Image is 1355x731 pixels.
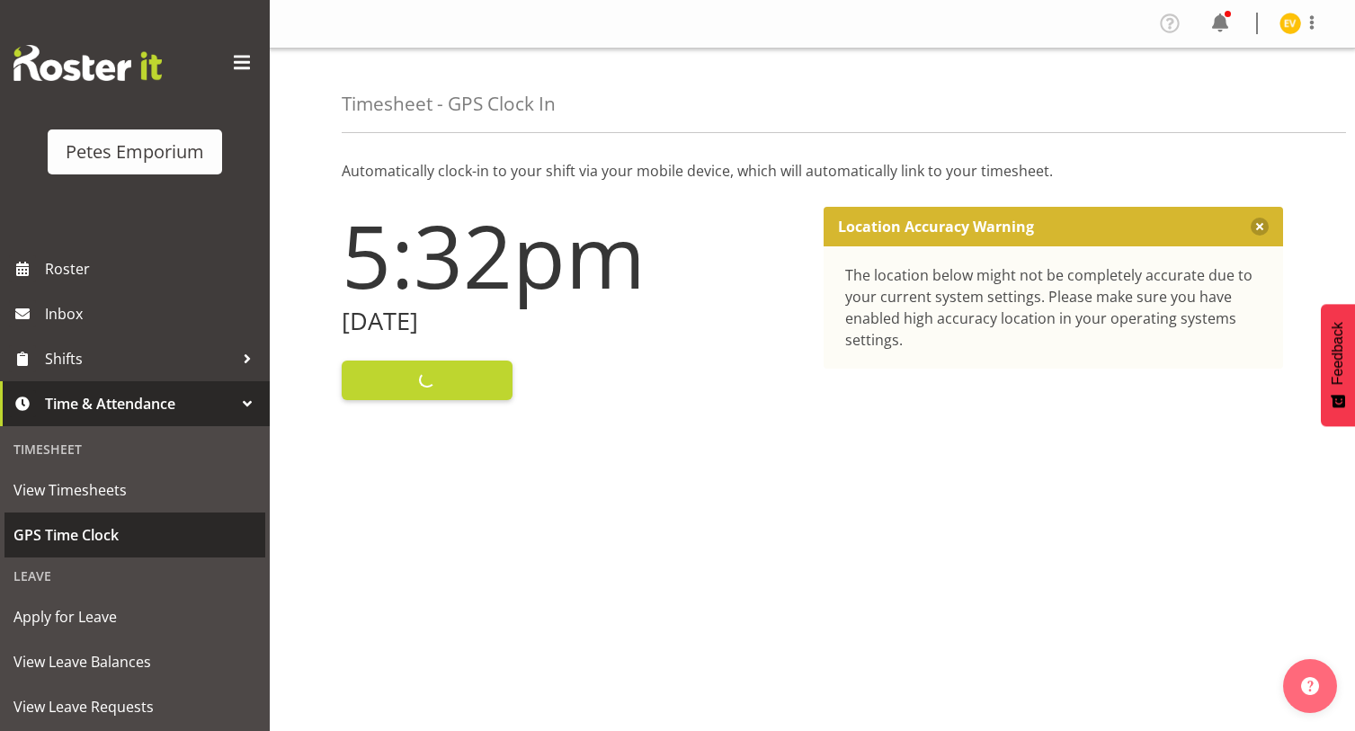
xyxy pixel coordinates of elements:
img: help-xxl-2.png [1301,677,1319,695]
span: Feedback [1330,322,1346,385]
a: Apply for Leave [4,594,265,639]
h4: Timesheet - GPS Clock In [342,94,556,114]
span: Shifts [45,345,234,372]
span: Inbox [45,300,261,327]
p: Location Accuracy Warning [838,218,1034,236]
a: View Leave Balances [4,639,265,684]
button: Feedback - Show survey [1321,304,1355,426]
h1: 5:32pm [342,207,802,304]
a: GPS Time Clock [4,513,265,557]
button: Close message [1251,218,1269,236]
a: View Leave Requests [4,684,265,729]
div: The location below might not be completely accurate due to your current system settings. Please m... [845,264,1262,351]
span: View Leave Requests [13,693,256,720]
div: Timesheet [4,431,265,468]
div: Petes Emporium [66,138,204,165]
h2: [DATE] [342,308,802,335]
img: Rosterit website logo [13,45,162,81]
span: Apply for Leave [13,603,256,630]
a: View Timesheets [4,468,265,513]
img: eva-vailini10223.jpg [1279,13,1301,34]
span: View Timesheets [13,477,256,504]
p: Automatically clock-in to your shift via your mobile device, which will automatically link to you... [342,160,1283,182]
span: Time & Attendance [45,390,234,417]
span: View Leave Balances [13,648,256,675]
span: GPS Time Clock [13,522,256,548]
span: Roster [45,255,261,282]
div: Leave [4,557,265,594]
